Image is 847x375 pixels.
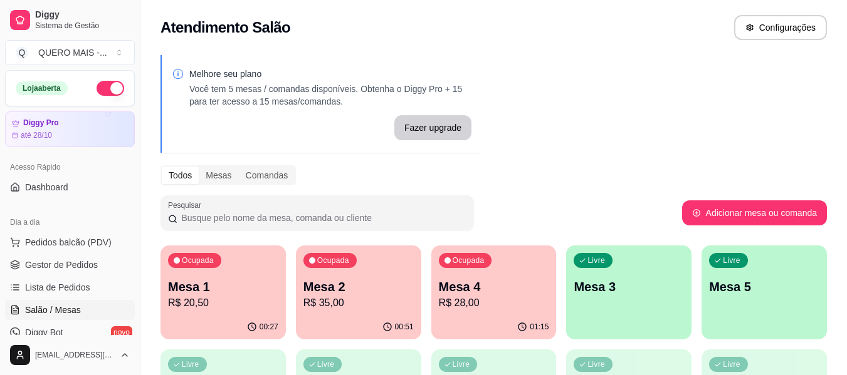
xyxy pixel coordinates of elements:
[21,130,52,140] article: até 28/10
[5,157,135,177] div: Acesso Rápido
[453,359,470,369] p: Livre
[25,326,63,339] span: Diggy Bot
[702,245,827,339] button: LivreMesa 5
[296,245,421,339] button: OcupadaMesa 2R$ 35,0000:51
[160,245,286,339] button: OcupadaMesa 1R$ 20,5000:27
[303,295,414,311] p: R$ 35,00
[5,255,135,275] a: Gestor de Pedidos
[35,350,115,360] span: [EMAIL_ADDRESS][DOMAIN_NAME]
[566,245,692,339] button: LivreMesa 3
[317,255,349,265] p: Ocupada
[5,111,135,147] a: Diggy Proaté 28/10
[5,212,135,232] div: Dia a dia
[168,295,278,311] p: R$ 20,50
[394,115,471,140] button: Fazer upgrade
[5,322,135,342] a: Diggy Botnovo
[35,21,130,31] span: Sistema de Gestão
[162,167,199,184] div: Todos
[25,281,90,294] span: Lista de Pedidos
[189,68,471,80] p: Melhore seu plano
[182,255,214,265] p: Ocupada
[709,278,819,295] p: Mesa 5
[168,278,278,295] p: Mesa 1
[239,167,295,184] div: Comandas
[431,245,557,339] button: OcupadaMesa 4R$ 28,0001:15
[189,83,471,108] p: Você tem 5 mesas / comandas disponíveis. Obtenha o Diggy Pro + 15 para ter acesso a 15 mesas/coma...
[168,200,206,210] label: Pesquisar
[97,81,124,96] button: Alterar Status
[587,255,605,265] p: Livre
[5,5,135,35] a: DiggySistema de Gestão
[199,167,238,184] div: Mesas
[5,277,135,297] a: Lista de Pedidos
[530,322,549,332] p: 01:15
[160,18,290,38] h2: Atendimento Salão
[38,46,107,59] div: QUERO MAIS - ...
[25,259,98,271] span: Gestor de Pedidos
[5,40,135,65] button: Select a team
[5,177,135,197] a: Dashboard
[16,81,68,95] div: Loja aberta
[260,322,278,332] p: 00:27
[35,9,130,21] span: Diggy
[25,304,81,316] span: Salão / Mesas
[734,15,827,40] button: Configurações
[5,300,135,320] a: Salão / Mesas
[5,232,135,252] button: Pedidos balcão (PDV)
[395,322,414,332] p: 00:51
[723,359,740,369] p: Livre
[439,295,549,311] p: R$ 28,00
[5,340,135,370] button: [EMAIL_ADDRESS][DOMAIN_NAME]
[682,200,827,225] button: Adicionar mesa ou comanda
[574,278,684,295] p: Mesa 3
[182,359,199,369] p: Livre
[23,118,59,128] article: Diggy Pro
[439,278,549,295] p: Mesa 4
[25,181,68,193] span: Dashboard
[25,236,112,249] span: Pedidos balcão (PDV)
[723,255,740,265] p: Livre
[16,46,28,59] span: Q
[453,255,485,265] p: Ocupada
[317,359,335,369] p: Livre
[177,212,466,224] input: Pesquisar
[587,359,605,369] p: Livre
[303,278,414,295] p: Mesa 2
